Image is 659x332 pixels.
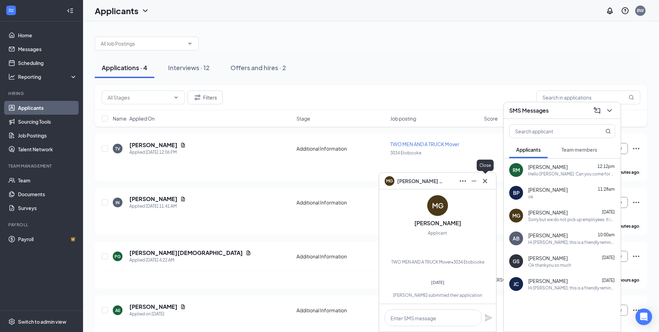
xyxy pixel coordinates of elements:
[513,235,520,242] div: AB
[180,196,186,202] svg: Document
[390,141,459,147] span: TWO MEN AND A TRUCK Mover
[629,95,634,100] svg: MagnifyingGlass
[528,163,568,170] span: [PERSON_NAME]
[598,187,615,192] span: 11:28am
[116,200,120,206] div: IN
[481,177,489,185] svg: Cross
[390,150,421,155] span: 3034 Etobicoke
[632,198,640,207] svg: Ellipses
[18,201,77,215] a: Surveys
[484,115,498,122] span: Score
[8,91,76,96] div: Hiring
[637,8,644,13] div: BW
[513,189,520,196] div: BP
[561,146,597,153] span: Team members
[18,318,66,325] div: Switch to admin view
[180,142,186,148] svg: Document
[187,91,223,104] button: Filter Filters
[528,262,571,268] div: Ok thankyou so much
[602,209,615,215] span: [DATE]
[431,280,445,285] span: [DATE]
[621,7,629,15] svg: QuestionInfo
[528,186,568,193] span: [PERSON_NAME]
[385,292,490,298] div: [PERSON_NAME] submitted their application
[129,303,177,311] h5: [PERSON_NAME]
[173,95,179,100] svg: ChevronDown
[108,94,171,101] input: All Stages
[510,125,592,138] input: Search applicant
[528,277,568,284] span: [PERSON_NAME]
[129,141,177,149] h5: [PERSON_NAME]
[479,176,491,187] button: Cross
[609,224,639,229] b: 35 minutes ago
[18,73,77,80] div: Reporting
[528,239,615,245] div: Hi [PERSON_NAME], this is a friendly reminder. Your meeting with TWO MEN AND A TRUCK for TWO MEN ...
[115,254,121,259] div: PG
[602,255,615,260] span: [DATE]
[18,115,77,129] a: Sourcing Tools
[477,160,494,171] div: Close
[432,201,443,210] div: MG
[605,129,611,134] svg: MagnifyingGlass
[632,306,640,314] svg: Ellipses
[635,309,652,325] div: Open Intercom Messenger
[612,170,639,175] b: 9 minutes ago
[102,63,147,72] div: Applications · 4
[115,146,120,152] div: TV
[8,222,76,228] div: Payroll
[484,314,493,322] svg: Plane
[129,249,243,257] h5: [PERSON_NAME][DEMOGRAPHIC_DATA]
[604,105,615,116] button: ChevronDown
[296,199,386,206] div: Additional Information
[397,177,446,185] span: [PERSON_NAME] Ghafar
[193,93,202,102] svg: Filter
[168,63,210,72] div: Interviews · 12
[528,209,568,216] span: [PERSON_NAME]
[602,278,615,283] span: [DATE]
[509,107,549,114] h3: SMS Messages
[457,176,468,187] button: Ellipses
[414,219,461,227] h3: [PERSON_NAME]
[513,167,520,173] div: RM
[632,252,640,260] svg: Ellipses
[18,28,77,42] a: Home
[129,311,186,317] div: Applied on [DATE]
[95,5,138,17] h1: Applicants
[428,230,447,237] div: Applicant
[470,177,478,185] svg: Minimize
[18,129,77,142] a: Job Postings
[18,42,77,56] a: Messages
[605,106,614,115] svg: ChevronDown
[528,232,568,239] span: [PERSON_NAME]
[528,255,568,262] span: [PERSON_NAME]
[616,277,639,283] b: 8 hours ago
[246,250,251,256] svg: Document
[459,177,467,185] svg: Ellipses
[141,7,149,15] svg: ChevronDown
[632,144,640,153] svg: Ellipses
[606,7,614,15] svg: Notifications
[513,258,520,265] div: GS
[512,212,520,219] div: MG
[468,176,479,187] button: Minimize
[129,203,186,210] div: Applied [DATE] 11:41 AM
[513,281,519,287] div: JC
[8,163,76,169] div: Team Management
[8,7,15,14] svg: WorkstreamLogo
[528,194,533,200] div: ok
[18,187,77,201] a: Documents
[18,232,77,246] a: PayrollCrown
[528,171,615,177] div: Hello [PERSON_NAME]. Can you come for 10 am [DATE][DATE]?
[187,41,193,46] svg: ChevronDown
[18,56,77,70] a: Scheduling
[129,195,177,203] h5: [PERSON_NAME]
[528,217,615,222] div: Sorry but we do not pick up employees. It is your responsibility to find your own way in.
[113,115,155,122] span: Name · Applied On
[230,63,286,72] div: Offers and hires · 2
[67,7,74,14] svg: Collapse
[101,40,184,47] input: All Job Postings
[129,149,186,156] div: Applied [DATE] 12:06 PM
[516,146,541,153] span: Applicants
[296,253,386,260] div: Additional Information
